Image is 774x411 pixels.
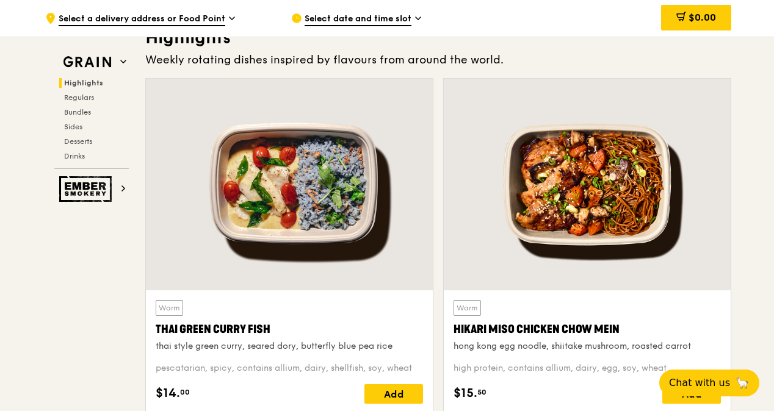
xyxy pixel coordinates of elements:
[156,362,423,374] div: pescatarian, spicy, contains allium, dairy, shellfish, soy, wheat
[305,13,411,26] span: Select date and time slot
[64,137,92,146] span: Desserts
[689,12,716,23] span: $0.00
[454,321,721,338] div: Hikari Miso Chicken Chow Mein
[364,384,423,404] div: Add
[145,51,731,68] div: Weekly rotating dishes inspired by flavours from around the world.
[454,384,477,402] span: $15.
[662,384,721,404] div: Add
[454,340,721,352] div: hong kong egg noodle, shiitake mushroom, roasted carrot
[659,370,759,396] button: Chat with us🦙
[59,176,115,202] img: Ember Smokery web logo
[156,340,423,352] div: thai style green curry, seared dory, butterfly blue pea rice
[156,321,423,338] div: Thai Green Curry Fish
[735,376,750,390] span: 🦙
[156,384,180,402] span: $14.
[180,387,190,397] span: 00
[454,362,721,374] div: high protein, contains allium, dairy, egg, soy, wheat
[669,376,730,390] span: Chat with us
[64,93,94,102] span: Regulars
[64,79,103,87] span: Highlights
[64,152,85,160] span: Drinks
[145,27,731,49] h3: Highlights
[454,300,481,316] div: Warm
[59,51,115,73] img: Grain web logo
[59,13,225,26] span: Select a delivery address or Food Point
[156,300,183,316] div: Warm
[477,387,486,397] span: 50
[64,108,91,116] span: Bundles
[64,123,82,131] span: Sides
